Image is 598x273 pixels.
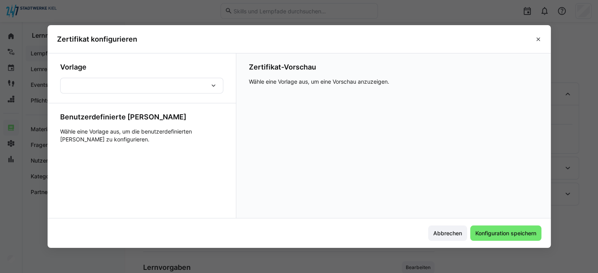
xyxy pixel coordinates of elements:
p: Wähle eine Vorlage aus, um eine Vorschau anzuzeigen. [249,78,538,86]
h3: Zertifikat konfigurieren [57,35,137,44]
span: Konfiguration speichern [474,229,537,237]
button: Abbrechen [428,225,467,241]
h3: Benutzerdefinierte [PERSON_NAME] [60,113,223,121]
button: Konfiguration speichern [470,225,541,241]
p: Wähle eine Vorlage aus, um die benutzerdefinierten [PERSON_NAME] zu konfigurieren. [60,128,223,143]
h3: Zertifikat-Vorschau [249,63,538,71]
h3: Vorlage [60,63,223,71]
span: Abbrechen [432,229,463,237]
